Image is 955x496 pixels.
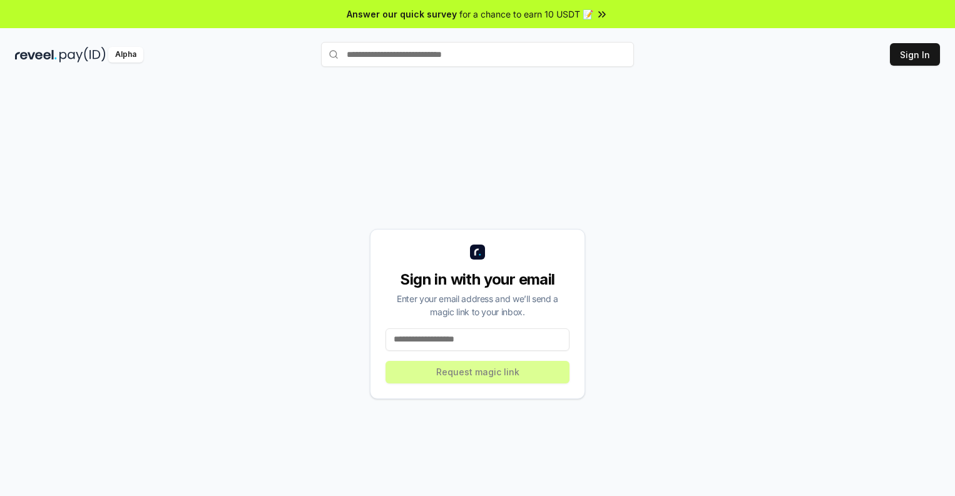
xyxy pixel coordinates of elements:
[108,47,143,63] div: Alpha
[386,292,569,318] div: Enter your email address and we’ll send a magic link to your inbox.
[386,270,569,290] div: Sign in with your email
[15,47,57,63] img: reveel_dark
[459,8,593,21] span: for a chance to earn 10 USDT 📝
[470,245,485,260] img: logo_small
[347,8,457,21] span: Answer our quick survey
[890,43,940,66] button: Sign In
[59,47,106,63] img: pay_id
